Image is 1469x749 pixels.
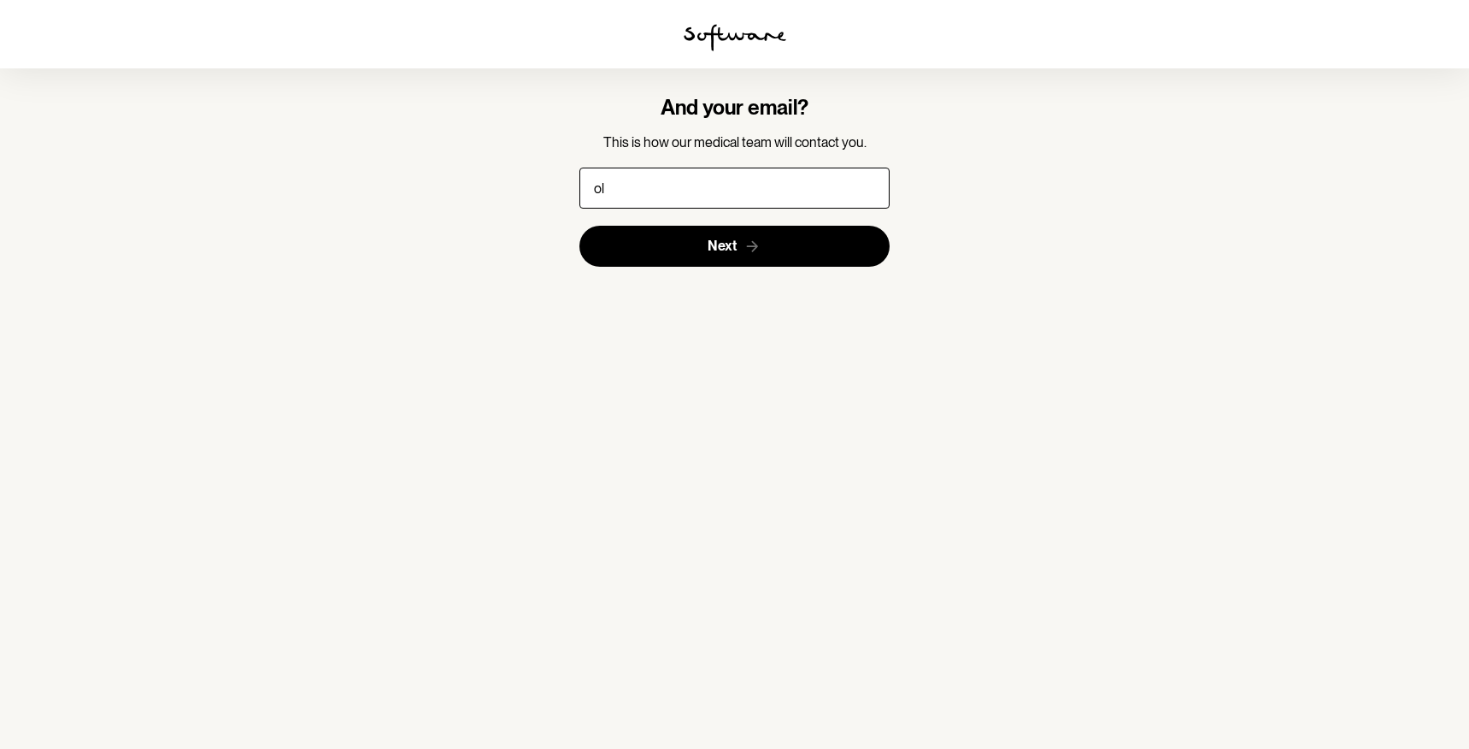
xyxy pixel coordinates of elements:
[708,238,737,254] span: Next
[684,24,786,51] img: software logo
[579,96,890,121] h4: And your email?
[579,168,890,209] input: E-mail address
[579,134,890,150] p: This is how our medical team will contact you.
[579,226,890,267] button: Next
